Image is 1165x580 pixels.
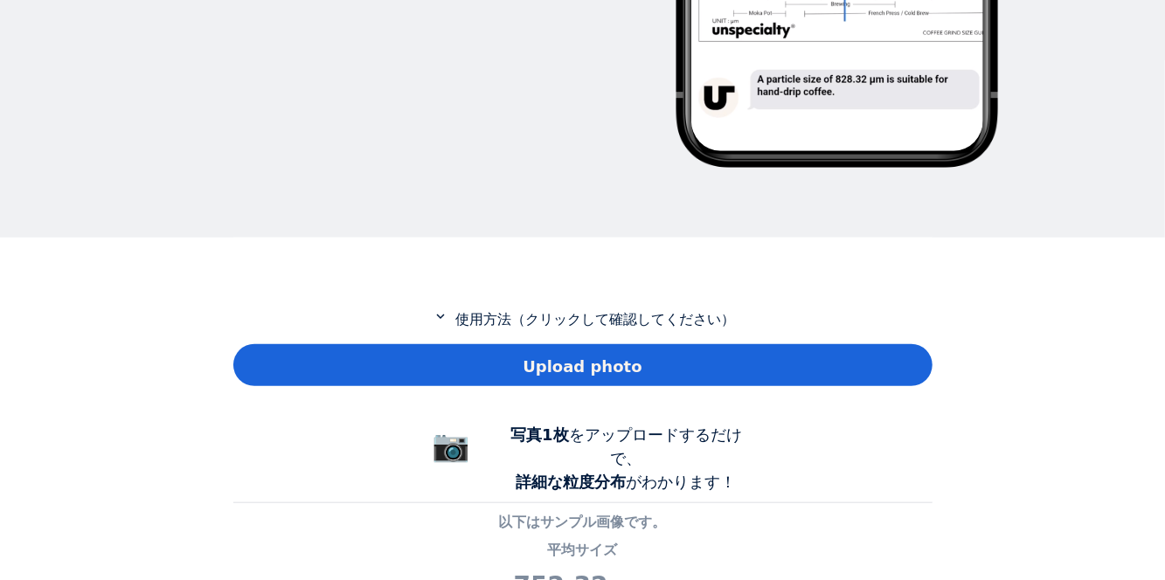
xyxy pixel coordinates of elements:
[433,428,471,463] span: 📷
[517,473,627,491] b: 詳細な粒度分布
[510,425,569,444] b: 写真1枚
[233,512,933,533] p: 以下はサンプル画像です。
[523,355,641,378] span: Upload photo
[430,308,451,324] mat-icon: expand_more
[233,540,933,561] p: 平均サイズ
[496,423,758,494] div: をアップロードするだけで、 がわかります！
[233,308,933,330] p: 使用方法（クリックして確認してください）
